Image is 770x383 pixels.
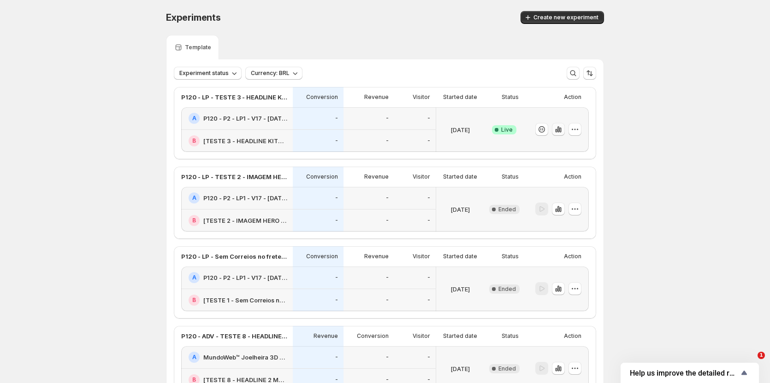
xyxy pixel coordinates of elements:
[450,284,470,294] p: [DATE]
[203,216,287,225] h2: [TESTE 2 - IMAGEM HERO [DATE]] P120 - P2 - LP1 - V17 - [DATE]
[521,11,604,24] button: Create new experiment
[427,137,430,145] p: -
[427,115,430,122] p: -
[335,274,338,281] p: -
[502,173,519,180] p: Status
[443,173,477,180] p: Started date
[413,332,430,340] p: Visitor
[498,365,516,372] span: Ended
[564,332,581,340] p: Action
[179,70,229,77] span: Experiment status
[192,296,196,304] h2: B
[185,44,211,51] p: Template
[181,172,287,181] p: P120 - LP - TESTE 2 - IMAGEM HERO - [DATE] 12:37:01
[427,217,430,224] p: -
[386,274,389,281] p: -
[203,296,287,305] h2: [TESTE 1 - Sem Correios no frete - [DATE]] P120 - P2 - LP1 - V17 - [DATE]
[758,352,765,359] span: 1
[502,93,519,101] p: Status
[630,367,750,378] button: Show survey - Help us improve the detailed report for A/B campaigns
[192,194,196,202] h2: A
[564,253,581,260] p: Action
[181,93,287,102] p: P120 - LP - TESTE 3 - HEADLINE KITS + BADGES - [DATE] 15:40:30
[203,353,287,362] h2: MundoWeb™ Joelheira 3D de Cobre CopperFlex - A4
[203,273,287,282] h2: P120 - P2 - LP1 - V17 - [DATE]
[502,253,519,260] p: Status
[443,93,477,101] p: Started date
[564,173,581,180] p: Action
[413,93,430,101] p: Visitor
[181,331,287,341] p: P120 - ADV - TESTE 8 - HEADLINE 2 MATCH - [DATE] 17:08:12
[192,115,196,122] h2: A
[314,332,338,340] p: Revenue
[427,194,430,202] p: -
[533,14,598,21] span: Create new experiment
[450,205,470,214] p: [DATE]
[386,194,389,202] p: -
[192,354,196,361] h2: A
[335,296,338,304] p: -
[427,274,430,281] p: -
[251,70,290,77] span: Currency: BRL
[413,173,430,180] p: Visitor
[203,193,287,203] h2: P120 - P2 - LP1 - V17 - [DATE]
[335,354,338,361] p: -
[450,125,470,134] p: [DATE]
[386,137,389,145] p: -
[192,137,196,145] h2: B
[364,253,389,260] p: Revenue
[427,296,430,304] p: -
[203,136,287,145] h2: [TESTE 3 - HEADLINE KITS + BADGES [DATE]] P120 - P2 - LP1 - V17 - [DATE]
[357,332,389,340] p: Conversion
[335,115,338,122] p: -
[203,114,287,123] h2: P120 - P2 - LP1 - V17 - [DATE]
[306,173,338,180] p: Conversion
[245,67,302,80] button: Currency: BRL
[335,137,338,145] p: -
[306,253,338,260] p: Conversion
[386,115,389,122] p: -
[427,354,430,361] p: -
[443,332,477,340] p: Started date
[181,252,287,261] p: P120 - LP - Sem Correios no frete - [DATE] 12:00:39
[192,217,196,224] h2: B
[364,93,389,101] p: Revenue
[583,67,596,80] button: Sort the results
[450,364,470,373] p: [DATE]
[386,354,389,361] p: -
[502,332,519,340] p: Status
[564,93,581,101] p: Action
[498,206,516,213] span: Ended
[386,296,389,304] p: -
[192,274,196,281] h2: A
[501,126,513,133] span: Live
[174,67,242,80] button: Experiment status
[413,253,430,260] p: Visitor
[630,369,739,377] span: Help us improve the detailed report for A/B campaigns
[739,352,761,374] iframe: Intercom live chat
[306,93,338,101] p: Conversion
[498,285,516,293] span: Ended
[364,173,389,180] p: Revenue
[335,217,338,224] p: -
[166,12,221,23] span: Experiments
[335,194,338,202] p: -
[386,217,389,224] p: -
[443,253,477,260] p: Started date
